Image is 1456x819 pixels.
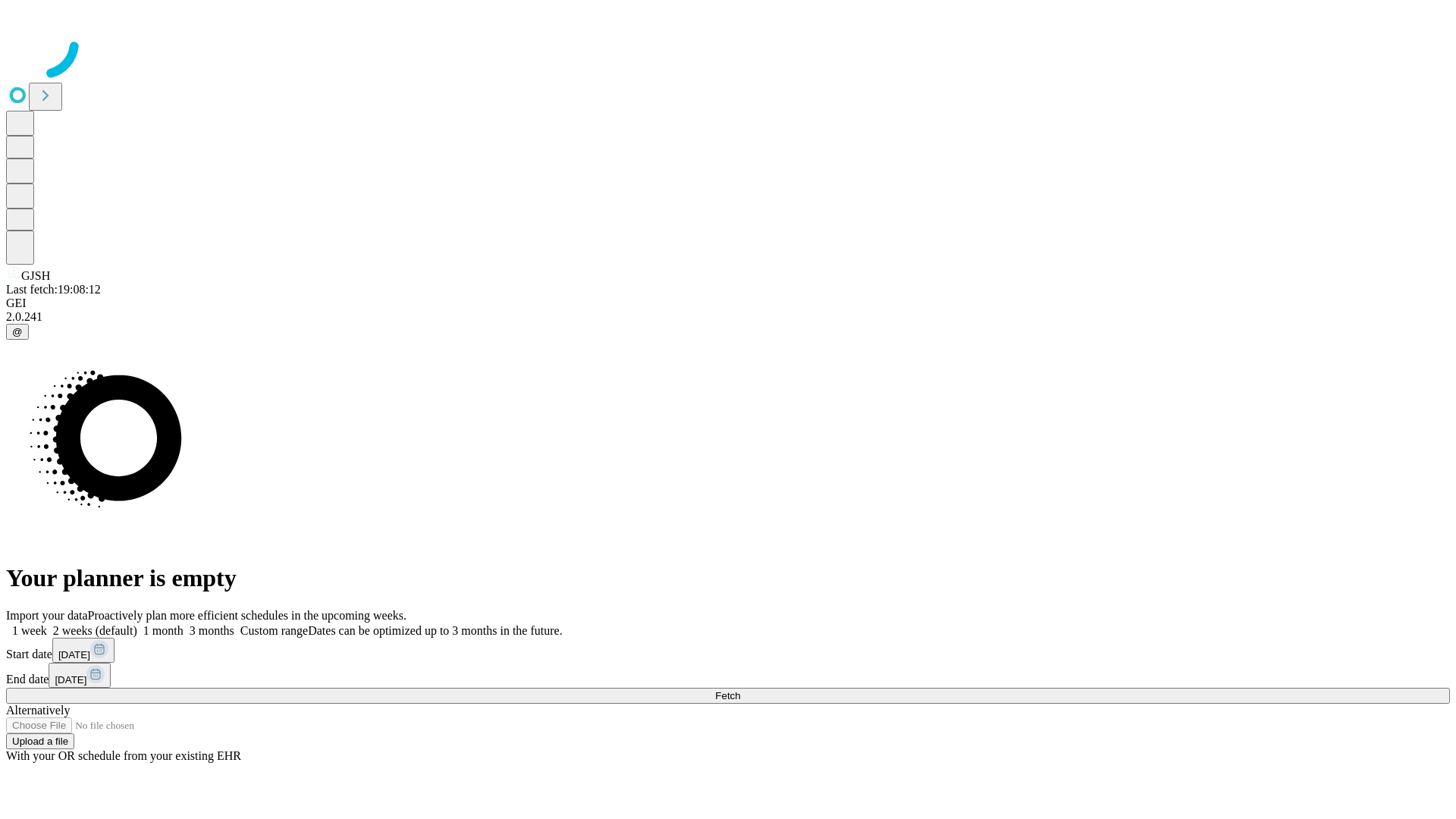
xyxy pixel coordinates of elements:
[88,609,406,622] span: Proactively plan more efficient schedules in the upcoming weeks.
[12,624,47,637] span: 1 week
[6,749,241,762] span: With your OR schedule from your existing EHR
[6,704,70,717] span: Alternatively
[6,310,1450,324] div: 2.0.241
[53,624,137,637] span: 2 weeks (default)
[6,609,88,622] span: Import your data
[6,688,1450,704] button: Fetch
[6,283,101,296] span: Last fetch: 19:08:12
[6,663,1450,688] div: End date
[49,663,111,688] button: [DATE]
[308,624,562,637] span: Dates can be optimized up to 3 months in the future.
[52,638,115,663] button: [DATE]
[6,564,1450,592] h1: Your planner is empty
[715,690,740,701] span: Fetch
[21,269,50,282] span: GJSH
[55,674,86,686] span: [DATE]
[12,326,23,337] span: @
[240,624,308,637] span: Custom range
[58,649,90,661] span: [DATE]
[6,733,74,749] button: Upload a file
[6,638,1450,663] div: Start date
[190,624,234,637] span: 3 months
[6,297,1450,310] div: GEI
[6,324,29,340] button: @
[143,624,184,637] span: 1 month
